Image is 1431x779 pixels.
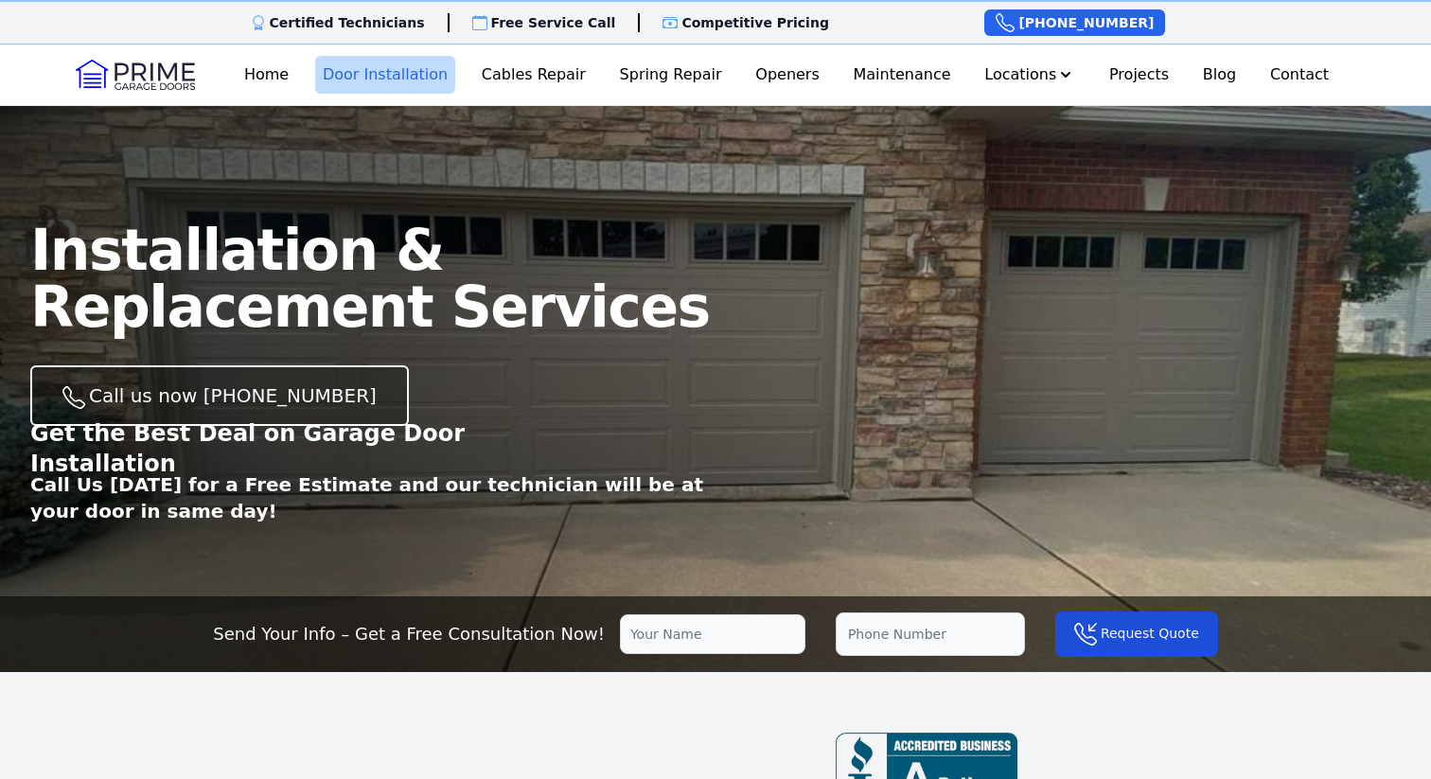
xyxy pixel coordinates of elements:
a: Blog [1195,56,1244,94]
p: Free Service Call [491,13,616,32]
a: [PHONE_NUMBER] [984,9,1165,36]
p: Call Us [DATE] for a Free Estimate and our technician will be at your door in same day! [30,471,715,524]
a: Home [237,56,296,94]
a: Projects [1102,56,1176,94]
p: Competitive Pricing [681,13,829,32]
a: Cables Repair [474,56,593,94]
a: Spring Repair [612,56,730,94]
p: Send Your Info – Get a Free Consultation Now! [213,621,605,647]
a: Call us now [PHONE_NUMBER] [30,365,409,426]
a: Openers [748,56,827,94]
a: Door Installation [315,56,455,94]
button: Locations [977,56,1083,94]
a: Contact [1263,56,1336,94]
input: Your Name [620,614,805,654]
button: Request Quote [1055,611,1218,657]
p: Certified Technicians [270,13,425,32]
input: Phone Number [836,612,1025,656]
span: Installation & Replacement Services [30,217,710,340]
p: Get the Best Deal on Garage Door Installation [30,418,575,479]
a: Maintenance [846,56,959,94]
img: Logo [76,60,195,90]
